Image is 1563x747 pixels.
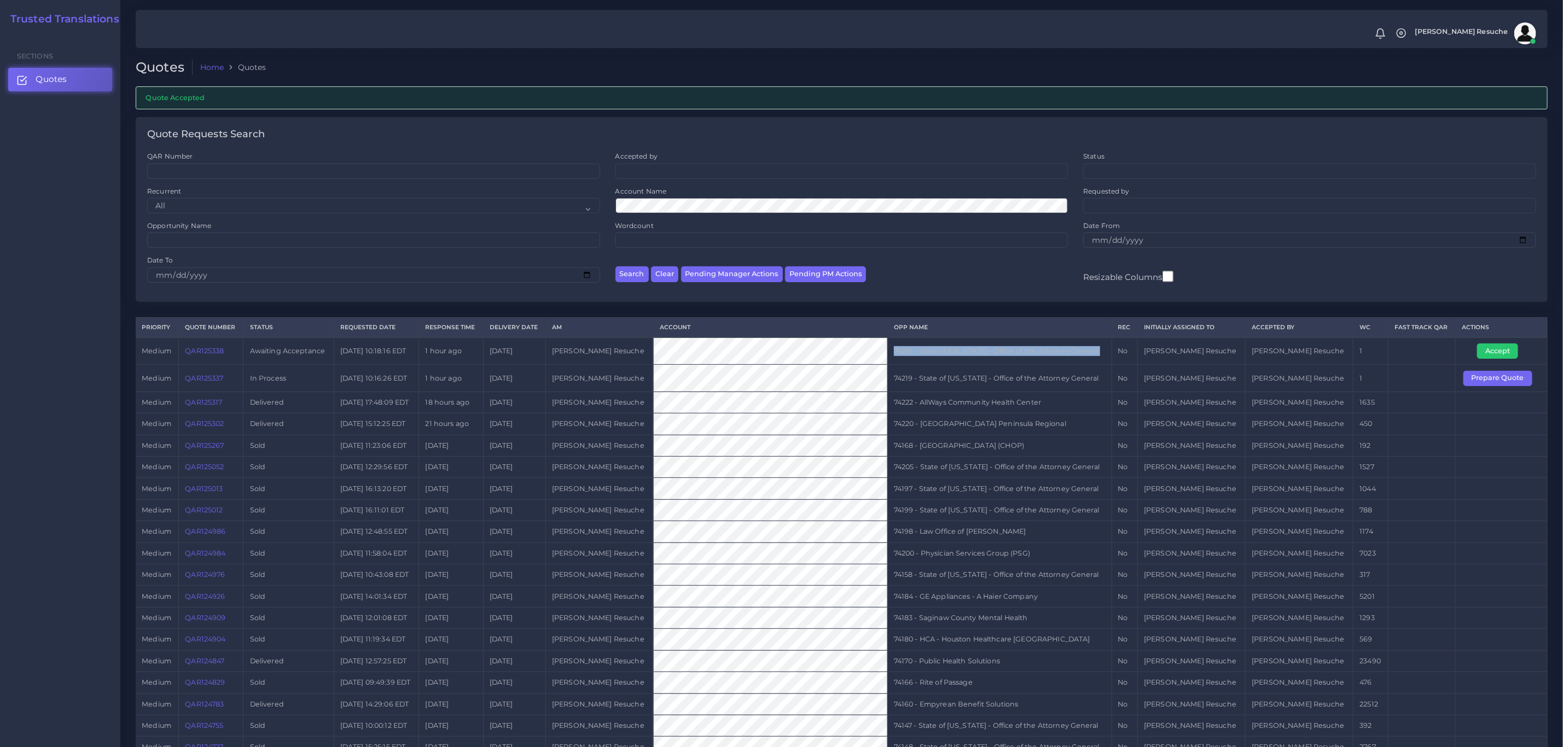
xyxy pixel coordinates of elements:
[1246,521,1353,542] td: [PERSON_NAME] Resuche
[334,564,419,586] td: [DATE] 10:43:08 EDT
[185,721,223,730] a: QAR124755
[1138,435,1246,456] td: [PERSON_NAME] Resuche
[483,435,545,456] td: [DATE]
[887,521,1112,542] td: 74198 - Law Office of [PERSON_NAME]
[419,317,483,337] th: Response Time
[136,86,1548,109] div: Quote Accepted
[419,521,483,542] td: [DATE]
[1138,650,1246,672] td: [PERSON_NAME] Resuche
[1246,365,1353,392] td: [PERSON_NAME] Resuche
[887,629,1112,650] td: 74180 - HCA - Houston Healthcare [GEOGRAPHIC_DATA]
[334,693,419,715] td: [DATE] 14:29:06 EDT
[1415,28,1508,36] span: [PERSON_NAME] Resuche
[334,629,419,650] td: [DATE] 11:19:34 EDT
[147,221,211,230] label: Opportunity Name
[142,419,171,428] span: medium
[243,392,334,413] td: Delivered
[615,186,667,196] label: Account Name
[1138,499,1246,521] td: [PERSON_NAME] Resuche
[185,398,222,406] a: QAR125317
[483,392,545,413] td: [DATE]
[243,586,334,607] td: Sold
[147,186,181,196] label: Recurrent
[1112,607,1138,628] td: No
[545,650,653,672] td: [PERSON_NAME] Resuche
[1112,413,1138,435] td: No
[1112,693,1138,715] td: No
[785,266,866,282] button: Pending PM Actions
[142,657,171,665] span: medium
[1112,317,1138,337] th: REC
[142,527,171,535] span: medium
[887,413,1112,435] td: 74220 - [GEOGRAPHIC_DATA] Peninsula Regional
[615,221,654,230] label: Wordcount
[142,374,171,382] span: medium
[1353,672,1388,693] td: 476
[142,506,171,514] span: medium
[887,650,1112,672] td: 74170 - Public Health Solutions
[1112,564,1138,586] td: No
[483,672,545,693] td: [DATE]
[1353,499,1388,521] td: 788
[483,317,545,337] th: Delivery Date
[185,549,225,557] a: QAR124984
[1246,715,1353,736] td: [PERSON_NAME] Resuche
[142,398,171,406] span: medium
[483,693,545,715] td: [DATE]
[334,586,419,607] td: [DATE] 14:01:34 EDT
[545,521,653,542] td: [PERSON_NAME] Resuche
[147,129,265,141] h4: Quote Requests Search
[243,607,334,628] td: Sold
[243,457,334,478] td: Sold
[887,365,1112,392] td: 74219 - State of [US_STATE] - Office of the Attorney General
[483,521,545,542] td: [DATE]
[142,635,171,643] span: medium
[1083,186,1130,196] label: Requested by
[545,564,653,586] td: [PERSON_NAME] Resuche
[483,478,545,499] td: [DATE]
[483,457,545,478] td: [DATE]
[147,255,173,265] label: Date To
[1477,347,1526,355] a: Accept
[1112,586,1138,607] td: No
[1112,521,1138,542] td: No
[1353,542,1388,564] td: 7023
[1138,564,1246,586] td: [PERSON_NAME] Resuche
[1112,672,1138,693] td: No
[887,715,1112,736] td: 74147 - State of [US_STATE] - Office of the Attorney General
[1112,499,1138,521] td: No
[243,365,334,392] td: In Process
[483,715,545,736] td: [DATE]
[1410,22,1540,44] a: [PERSON_NAME] Resucheavatar
[1456,317,1548,337] th: Actions
[243,521,334,542] td: Sold
[243,650,334,672] td: Delivered
[1246,317,1353,337] th: Accepted by
[419,337,483,365] td: 1 hour ago
[419,499,483,521] td: [DATE]
[483,586,545,607] td: [DATE]
[1353,629,1388,650] td: 569
[419,672,483,693] td: [DATE]
[483,499,545,521] td: [DATE]
[419,392,483,413] td: 18 hours ago
[243,542,334,564] td: Sold
[1353,365,1388,392] td: 1
[243,715,334,736] td: Sold
[185,678,225,686] a: QAR124829
[419,365,483,392] td: 1 hour ago
[545,337,653,365] td: [PERSON_NAME] Resuche
[419,586,483,607] td: [DATE]
[419,542,483,564] td: [DATE]
[545,413,653,435] td: [PERSON_NAME] Resuche
[1246,650,1353,672] td: [PERSON_NAME] Resuche
[1246,478,1353,499] td: [PERSON_NAME] Resuche
[185,374,223,382] a: QAR125337
[483,564,545,586] td: [DATE]
[185,700,224,708] a: QAR124783
[142,441,171,450] span: medium
[185,592,225,600] a: QAR124926
[243,672,334,693] td: Sold
[545,499,653,521] td: [PERSON_NAME] Resuche
[334,607,419,628] td: [DATE] 12:01:08 EDT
